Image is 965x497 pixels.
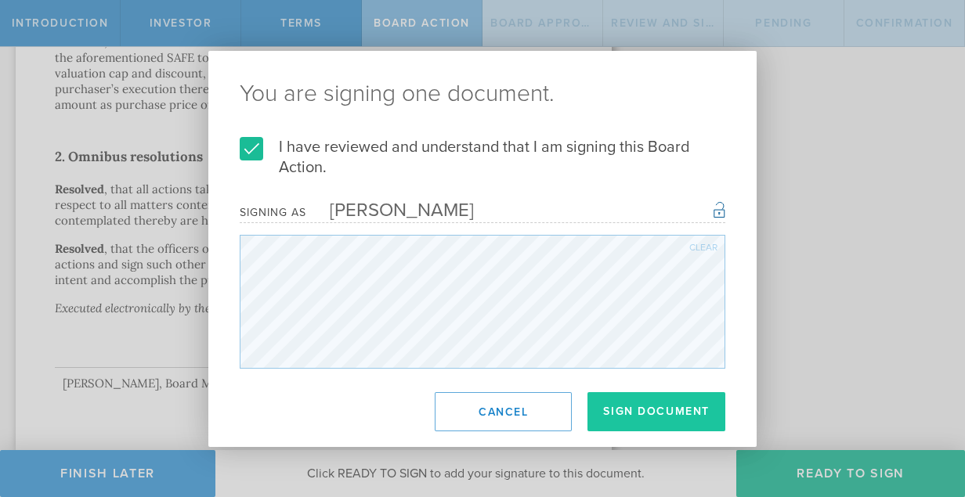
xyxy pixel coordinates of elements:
[240,82,725,106] ng-pluralize: You are signing one document.
[587,392,725,431] button: Sign Document
[240,137,725,178] label: I have reviewed and understand that I am signing this Board Action.
[435,392,572,431] button: Cancel
[240,206,306,219] div: Signing as
[306,199,474,221] div: [PERSON_NAME]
